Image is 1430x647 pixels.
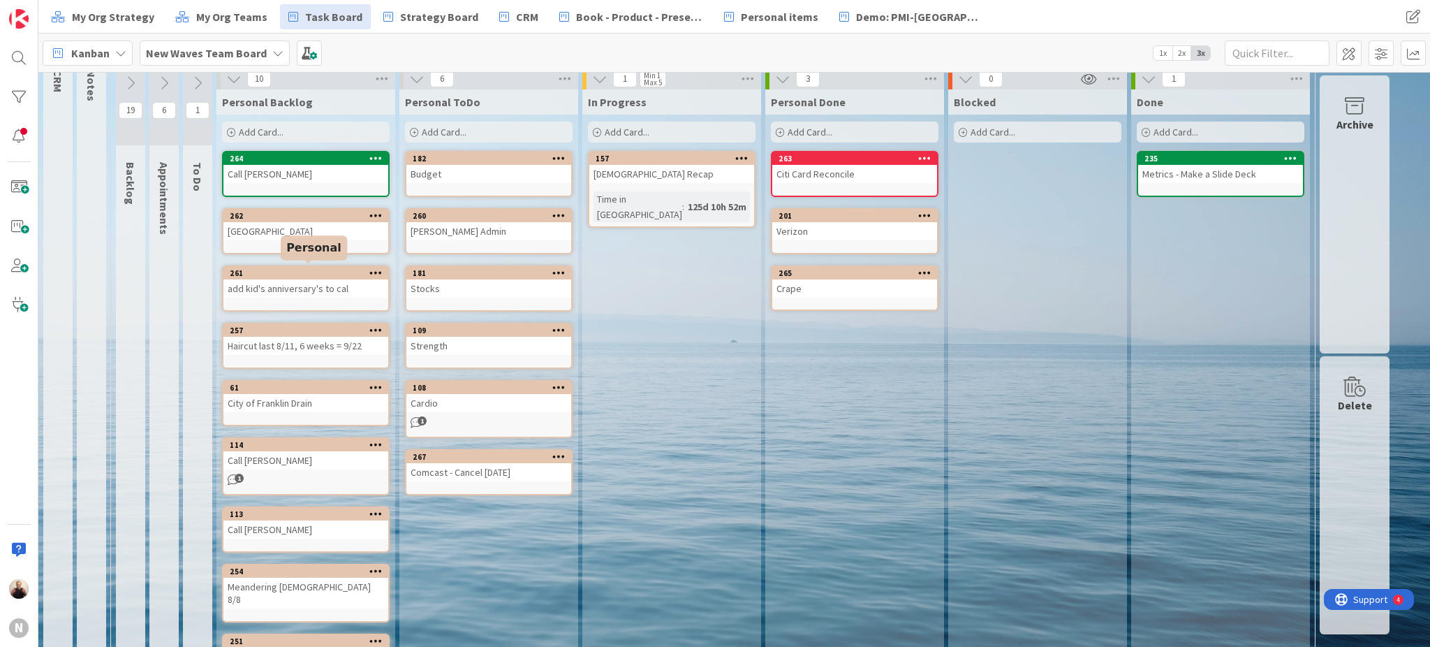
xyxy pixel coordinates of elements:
div: 61 [223,381,388,394]
a: 157[DEMOGRAPHIC_DATA] RecapTime in [GEOGRAPHIC_DATA]:125d 10h 52m [588,151,755,228]
div: 108 [406,381,571,394]
div: 264Call [PERSON_NAME] [223,152,388,183]
div: 201 [779,211,937,221]
div: 201 [772,210,937,222]
div: 182 [406,152,571,165]
div: Haircut last 8/11, 6 weeks = 9/22 [223,337,388,355]
div: 257Haircut last 8/11, 6 weeks = 9/22 [223,324,388,355]
div: 257 [230,326,388,335]
div: N [9,618,29,638]
span: 19 [119,102,142,119]
div: 264 [230,154,388,163]
span: 1x [1153,46,1172,60]
div: [PERSON_NAME] Admin [406,222,571,240]
div: Budget [406,165,571,183]
a: Book - Product - Presentation [551,4,712,29]
div: Comcast - Cancel [DATE] [406,463,571,481]
div: 254 [230,567,388,576]
div: 264 [223,152,388,165]
span: Add Card... [788,126,832,138]
span: Strategy Board [400,8,478,25]
a: 114Call [PERSON_NAME] [222,437,390,495]
a: CRM [491,4,547,29]
div: Citi Card Reconcile [772,165,937,183]
div: 262 [223,210,388,222]
div: 261 [230,268,388,278]
a: 235Metrics - Make a Slide Deck [1137,151,1304,197]
div: add kid's anniversary's to cal [223,279,388,298]
a: 201Verizon [771,208,938,254]
span: My Org Strategy [72,8,154,25]
div: 260[PERSON_NAME] Admin [406,210,571,240]
div: 235 [1138,152,1303,165]
span: Task Board [305,8,362,25]
div: Archive [1336,116,1373,133]
div: 109 [413,326,571,335]
div: Crape [772,279,937,298]
span: 1 [613,71,637,87]
div: 262[GEOGRAPHIC_DATA] [223,210,388,240]
div: 260 [406,210,571,222]
div: Metrics - Make a Slide Deck [1138,165,1303,183]
span: 2x [1172,46,1191,60]
input: Quick Filter... [1225,41,1329,66]
div: 265 [772,267,937,279]
a: 61City of Franklin Drain [222,380,390,426]
div: Strength [406,337,571,355]
div: Verizon [772,222,937,240]
div: Stocks [406,279,571,298]
span: 0 [979,71,1003,87]
a: 261add kid's anniversary's to cal [222,266,390,312]
span: 10 [247,71,271,87]
div: 267 [406,451,571,463]
div: 267Comcast - Cancel [DATE] [406,451,571,481]
span: Support [29,2,64,19]
div: 108 [413,383,571,393]
a: My Org Teams [167,4,276,29]
a: 260[PERSON_NAME] Admin [405,208,573,254]
span: Appointments [157,162,171,235]
div: 261 [223,267,388,279]
a: 108Cardio [405,380,573,438]
span: Blocked [954,95,996,109]
a: 254Meandering [DEMOGRAPHIC_DATA] 8/8 [222,564,390,623]
div: 201Verizon [772,210,937,240]
div: 254Meandering [DEMOGRAPHIC_DATA] 8/8 [223,565,388,609]
h5: Personal [286,241,341,254]
span: Add Card... [1153,126,1198,138]
a: Task Board [280,4,371,29]
div: 254 [223,565,388,578]
a: Strategy Board [375,4,487,29]
div: 263 [772,152,937,165]
div: 251 [230,637,388,646]
a: Demo: PMI-[GEOGRAPHIC_DATA] [831,4,992,29]
div: 265Crape [772,267,937,298]
span: 6 [152,102,176,119]
div: Call [PERSON_NAME] [223,165,388,183]
span: Add Card... [971,126,1015,138]
div: Meandering [DEMOGRAPHIC_DATA] 8/8 [223,578,388,609]
div: 260 [413,211,571,221]
span: 6 [430,71,454,87]
span: 1 [418,416,427,426]
div: 114 [230,440,388,450]
span: Add Card... [422,126,466,138]
span: Book - Product - Presentation [576,8,703,25]
a: 113Call [PERSON_NAME] [222,507,390,553]
div: Time in [GEOGRAPHIC_DATA] [594,191,682,222]
span: Backlog [124,162,138,205]
div: City of Franklin Drain [223,394,388,412]
div: 113 [230,509,388,519]
span: CRM [51,70,65,92]
div: 261add kid's anniversary's to cal [223,267,388,298]
span: 1 [1162,71,1186,87]
img: Visit kanbanzone.com [9,9,29,29]
span: 3x [1191,46,1210,60]
div: 181 [413,268,571,278]
div: 157[DEMOGRAPHIC_DATA] Recap [589,152,754,183]
div: 257 [223,324,388,337]
div: Delete [1338,397,1372,414]
div: 109Strength [406,324,571,355]
div: 157 [589,152,754,165]
span: Personal Done [771,95,846,109]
